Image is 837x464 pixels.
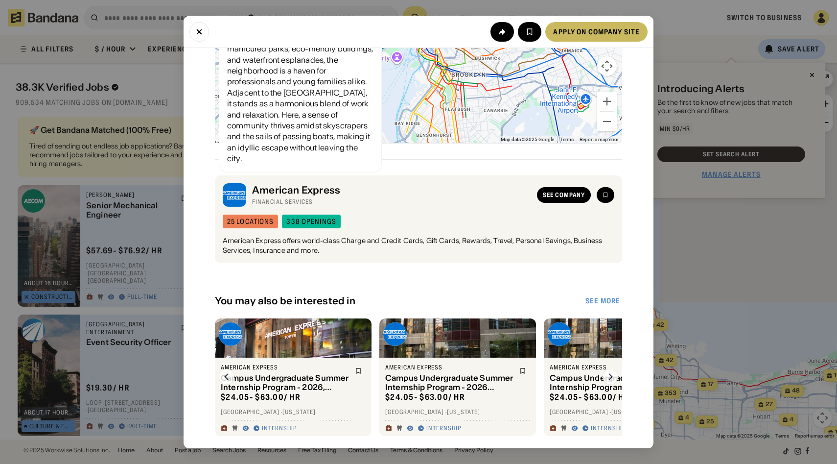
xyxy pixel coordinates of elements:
[215,319,372,437] a: American Express logoAmerican ExpressCampus Undergraduate Summer Internship Program - 2026, Finan...
[591,425,626,433] div: Internship
[550,409,695,416] div: [GEOGRAPHIC_DATA] · [US_STATE]
[597,112,617,132] button: Zoom out
[252,185,531,196] div: American Express
[385,409,530,416] div: [GEOGRAPHIC_DATA] · [US_STATE]
[221,373,349,392] div: Campus Undergraduate Summer Internship Program - 2026, Finance
[550,364,678,372] div: American Express
[379,319,536,437] a: American Express logoAmerican ExpressCampus Undergraduate Summer Internship Program - 2026 Produc...
[189,22,209,41] button: Close
[603,369,618,385] img: Right Arrow
[597,57,617,76] button: Map camera controls
[219,323,242,346] img: American Express logo
[385,392,465,403] div: $ 24.05 - $63.00 / hr
[223,184,246,207] img: American Express logo
[218,131,250,144] img: Google
[560,137,574,143] a: Terms (opens in new tab)
[585,298,620,305] div: See more
[252,198,531,206] div: Financial Services
[221,364,349,372] div: American Express
[543,193,585,198] div: See company
[227,219,274,225] div: 25 locations
[223,237,614,256] div: American Express offers world-class Charge and Credit Cards, Gift Cards, Rewards, Travel, Persona...
[501,137,554,143] span: Map data ©2025 Google
[597,92,617,112] button: Zoom in
[548,323,571,346] img: American Express logo
[219,369,234,385] img: Left Arrow
[545,22,648,41] a: Apply on company site
[385,364,513,372] div: American Express
[553,28,640,35] div: Apply on company site
[218,131,250,144] a: Open this area in Google Maps (opens a new window)
[262,425,297,433] div: Internship
[215,295,583,307] div: You may also be interested in
[221,392,301,403] div: $ 24.05 - $63.00 / hr
[580,137,619,143] a: Report a map error
[383,323,407,346] img: American Express logo
[286,219,336,225] div: 338 openings
[221,409,366,416] div: [GEOGRAPHIC_DATA] · [US_STATE]
[385,373,513,392] div: Campus Undergraduate Summer Internship Program - 2026 Product Development, [GEOGRAPHIC_DATA] Cons...
[550,373,678,392] div: Campus Undergraduate Summer Internship Program - 2026 Enterprise Control Management, American Exp...
[426,425,461,433] div: Internship
[544,319,700,437] a: American Express logoAmerican ExpressCampus Undergraduate Summer Internship Program - 2026 Enterp...
[550,392,629,403] div: $ 24.05 - $63.00 / hr
[537,188,591,203] a: See company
